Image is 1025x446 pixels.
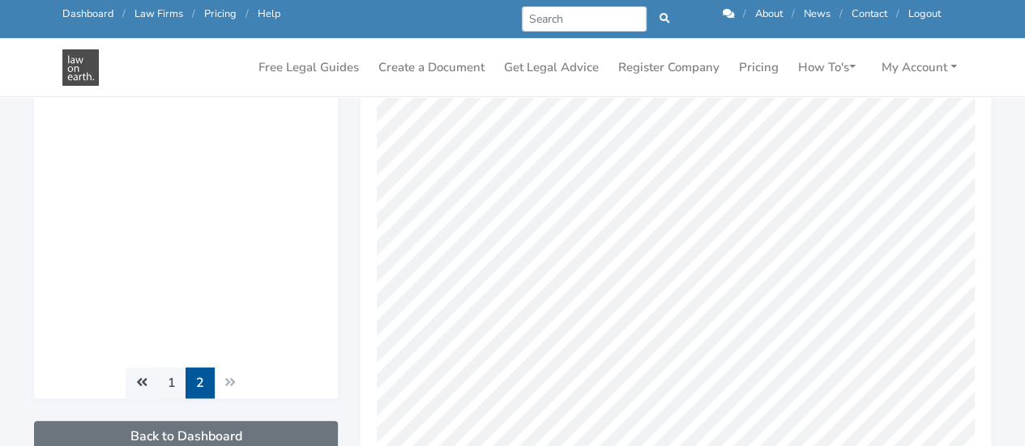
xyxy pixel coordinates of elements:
[612,52,726,83] a: Register Company
[62,6,113,21] a: Dashboard
[852,6,887,21] a: Contact
[135,6,183,21] a: Law Firms
[126,367,158,398] a: « Previous
[743,6,746,21] span: /
[792,52,862,83] a: How To's
[732,52,785,83] a: Pricing
[34,367,338,398] nav: Page navigation
[186,367,215,398] span: 2
[498,52,605,83] a: Get Legal Advice
[192,6,195,21] span: /
[755,6,783,21] a: About
[157,367,186,398] a: 1
[122,6,126,21] span: /
[896,6,899,21] span: /
[792,6,795,21] span: /
[246,6,249,21] span: /
[204,6,237,21] a: Pricing
[908,6,941,21] a: Logout
[875,52,963,83] a: My Account
[522,6,647,32] input: Search
[252,52,365,83] a: Free Legal Guides
[372,52,491,83] a: Create a Document
[62,49,99,86] img: Law On Earth
[215,367,246,398] li: Next »
[258,6,280,21] a: Help
[804,6,831,21] a: News
[839,6,843,21] span: /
